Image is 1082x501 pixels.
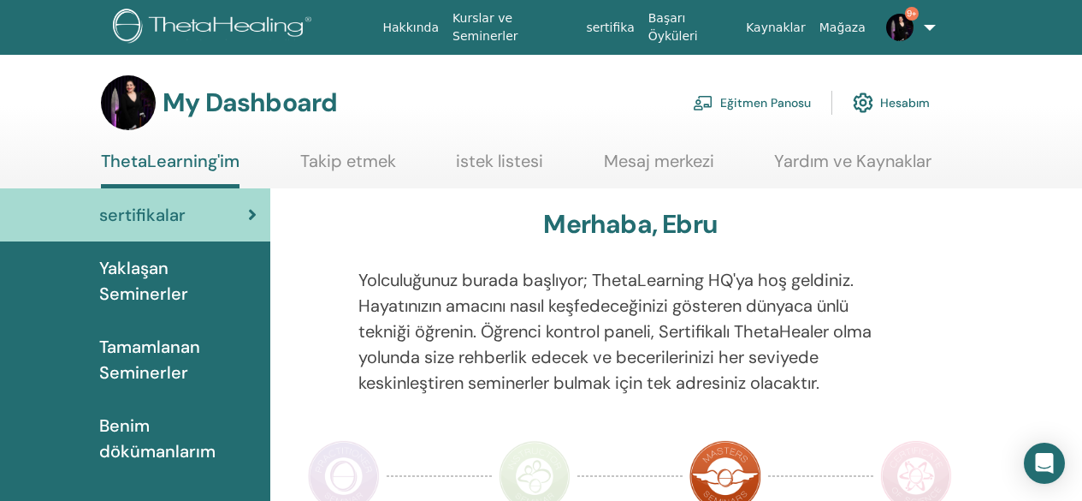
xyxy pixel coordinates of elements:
a: Yardım ve Kaynaklar [774,151,931,184]
a: Mağaza [813,12,872,44]
a: Mesaj merkezi [604,151,714,184]
span: 9+ [905,7,919,21]
div: Open Intercom Messenger [1024,443,1065,484]
a: Takip etmek [300,151,396,184]
img: logo.png [113,9,317,47]
img: default.jpg [886,14,913,41]
a: Kaynaklar [739,12,813,44]
a: Kurslar ve Seminerler [446,3,579,52]
a: Hakkında [375,12,446,44]
a: Hesabım [853,84,930,122]
img: chalkboard-teacher.svg [693,95,713,110]
a: Başarı Öyküleri [642,3,739,52]
a: Eğitmen Panosu [693,84,811,122]
h3: Merhaba, Ebru [543,209,717,240]
p: Yolculuğunuz burada başlıyor; ThetaLearning HQ'ya hoş geldiniz. Hayatınızın amacını nasıl keşfede... [358,267,902,396]
a: istek listesi [456,151,543,184]
a: sertifika [579,12,641,44]
img: cog.svg [853,88,873,117]
span: Benim dökümanlarım [99,413,257,464]
a: ThetaLearning'im [101,151,239,188]
h3: My Dashboard [163,87,337,118]
span: sertifikalar [99,202,186,228]
span: Tamamlanan Seminerler [99,334,257,385]
span: Yaklaşan Seminerler [99,255,257,307]
img: default.jpg [101,75,156,130]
